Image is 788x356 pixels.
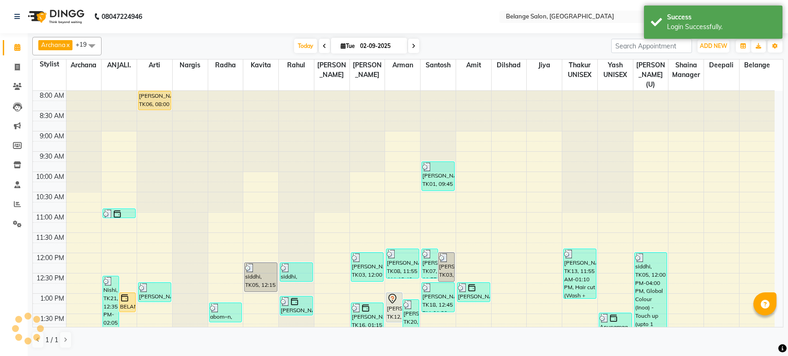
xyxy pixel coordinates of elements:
[492,59,527,71] span: dilshad
[208,59,243,71] span: Radha
[280,297,313,315] div: [PERSON_NAME] masssage, TK19, 01:05 PM-01:35 PM, Reflexology - Feet (30 mins) (₹800)
[357,39,403,53] input: 2025-09-02
[749,319,779,347] iframe: chat widget
[34,192,66,202] div: 10:30 AM
[38,111,66,121] div: 8:30 AM
[598,59,633,81] span: Yash UNISEX
[280,263,313,281] div: siddhi, TK05, 12:15 PM-12:45 PM, Pedicure - Classic (only cleaning,scrubing)
[137,59,172,71] span: Arti
[668,59,704,81] span: Shaina manager
[24,4,87,30] img: logo
[76,41,94,48] span: +19
[457,283,490,302] div: [PERSON_NAME], TK16, 12:45 PM-01:15 PM, Hair wash - Medium - (F) (₹500)
[422,283,454,312] div: [PERSON_NAME], TK18, 12:45 PM-01:30 PM, Hair cut - Hair cut (M) (₹400)
[41,41,66,48] span: Archana
[351,253,384,281] div: [PERSON_NAME], TK03, 12:00 PM-12:45 PM, Hair cut - Hair cut (M)
[138,283,171,302] div: [PERSON_NAME], TK15, 12:45 PM-01:15 PM, Back Massage (30 mins) (₹1200)
[102,59,137,71] span: ANJALI.
[103,276,119,335] div: Nishi, TK21, 12:35 PM-02:05 PM, Chocolate wax - Any One (Full Arms/Half legs/Half back/Half front...
[667,22,776,32] div: Login Successfully.
[422,162,454,190] div: [PERSON_NAME], TK01, 09:45 AM-10:30 AM, Hair cut - Hair cut (M) (₹400)
[350,59,385,81] span: [PERSON_NAME]
[210,303,242,322] div: abom=n, TK11, 01:15 PM-01:45 PM, Nails - Cut, File
[120,293,135,312] div: BELANGE [DEMOGRAPHIC_DATA] [DEMOGRAPHIC_DATA], TK14, 01:00 PM-01:30 PM, Chocolate wax - Any one( ...
[527,59,562,71] span: Jiya
[35,253,66,263] div: 12:00 PM
[243,59,278,71] span: Kavita
[38,152,66,161] div: 9:30 AM
[103,209,135,218] div: BELANGE [DEMOGRAPHIC_DATA] [DEMOGRAPHIC_DATA], TK02, 10:55 AM-11:10 AM, Threading - Any one (Eyeb...
[599,313,632,352] div: Anupamaa, TK22, 01:30 PM-02:30 PM, Hair cut (Wash + Blow dry) (₹1200)
[38,91,66,101] div: 8:00 AM
[34,213,66,222] div: 11:00 AM
[422,249,438,278] div: [PERSON_NAME], TK07, 11:55 AM-12:40 PM, [PERSON_NAME] Styling (₹300)
[456,59,491,71] span: Amit
[421,59,456,71] span: Santosh
[562,59,597,81] span: Thakur UNISEX
[102,4,142,30] b: 08047224946
[279,59,314,71] span: Rahul
[38,131,66,141] div: 9:00 AM
[138,91,171,110] div: [PERSON_NAME], TK06, 08:00 AM-08:30 AM, Back Massage (30 mins)
[611,39,692,53] input: Search Appointment
[66,41,70,48] a: x
[740,59,775,71] span: Belange
[403,300,419,329] div: [PERSON_NAME], TK20, 01:10 PM-01:55 PM, Hair cut - Hair cut (M) (₹400)
[35,273,66,283] div: 12:30 PM
[698,40,729,53] button: ADD NEW
[700,42,727,49] span: ADD NEW
[173,59,208,71] span: Nargis
[386,249,419,278] div: [PERSON_NAME], TK08, 11:55 AM-12:40 PM, Hair cut - Hair cut (M) (₹400)
[34,233,66,243] div: 11:30 AM
[34,172,66,182] div: 10:00 AM
[38,294,66,303] div: 1:00 PM
[245,263,277,291] div: siddhi, TK05, 12:15 PM-01:00 PM, Pedicure - Classic (only cleaning,scrubing)
[294,39,317,53] span: Today
[667,12,776,22] div: Success
[338,42,357,49] span: Tue
[314,59,349,81] span: [PERSON_NAME]
[564,249,596,298] div: [PERSON_NAME], TK13, 11:55 AM-01:10 PM, Hair cut (Wash + Blow dry) (₹1200),Threading - Any one (E...
[33,59,66,69] div: Stylist
[633,59,668,90] span: [PERSON_NAME] (U)
[38,314,66,324] div: 1:30 PM
[66,59,102,71] span: Archana
[45,335,58,345] span: 1 / 1
[704,59,739,71] span: deepali
[385,59,420,71] span: Arman
[439,253,454,281] div: [PERSON_NAME], TK03, 12:00 PM-12:45 PM, Hair cut - Hair cut (M)
[386,293,402,322] div: [PERSON_NAME], TK12, 01:00 PM-01:45 PM, Hair cut - Hair cut (M)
